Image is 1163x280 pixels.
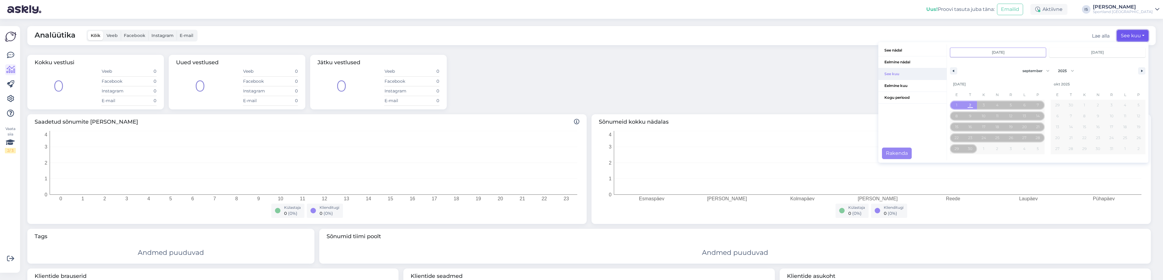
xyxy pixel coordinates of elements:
[129,76,157,86] td: 0
[35,232,307,241] span: Tags
[1064,132,1078,143] button: 21
[270,96,298,105] td: 0
[977,132,991,143] button: 24
[1070,111,1072,122] span: 7
[1083,122,1086,132] span: 15
[1096,143,1100,154] span: 30
[878,92,947,103] span: Kogu periood
[888,211,897,216] span: ( 0 %)
[498,196,503,201] tspan: 20
[702,248,768,258] div: Andmed puuduvad
[151,33,174,38] span: Instagram
[926,6,995,13] div: Proovi tasuta juba täna:
[968,132,972,143] span: 23
[878,80,947,92] button: Eelmine kuu
[1056,122,1059,132] span: 13
[996,111,999,122] span: 11
[991,90,1004,100] span: N
[1091,132,1105,143] button: 23
[322,196,327,201] tspan: 12
[1105,100,1118,111] button: 3
[1031,132,1045,143] button: 28
[1018,100,1031,111] button: 6
[1124,100,1126,111] span: 4
[384,96,412,105] td: E-mail
[858,196,898,202] tspan: [PERSON_NAME]
[45,160,47,165] tspan: 2
[1051,122,1064,132] button: 13
[454,196,459,201] tspan: 18
[1093,9,1153,14] div: Sportland [GEOGRAPHIC_DATA]
[5,31,16,42] img: Askly Logo
[983,100,985,111] span: 3
[1004,132,1018,143] button: 26
[107,33,118,38] span: Veeb
[950,90,964,100] span: E
[964,132,977,143] button: 23
[1004,122,1018,132] button: 19
[954,132,959,143] span: 22
[1036,122,1039,132] span: 21
[1138,100,1140,111] span: 5
[1084,100,1085,111] span: 1
[1018,90,1031,100] span: L
[950,143,964,154] button: 29
[884,205,904,210] div: Klienditugi
[599,118,1144,126] span: Sõnumeid kokku nädalas
[1031,100,1045,111] button: 7
[969,111,971,122] span: 9
[1055,143,1060,154] span: 27
[1010,100,1012,111] span: 5
[101,76,129,86] td: Facebook
[1092,32,1110,40] button: Lae alla
[129,67,157,76] td: 0
[1105,90,1118,100] span: R
[59,196,62,201] tspan: 0
[257,196,260,201] tspan: 9
[125,196,128,201] tspan: 3
[327,232,1144,241] span: Sõnumid tiimi poolt
[384,76,412,86] td: Facebook
[1009,122,1012,132] span: 19
[412,86,439,96] td: 0
[1091,143,1105,154] button: 30
[366,196,371,201] tspan: 14
[1018,132,1031,143] button: 27
[707,196,747,202] tspan: [PERSON_NAME]
[1009,132,1013,143] span: 26
[81,196,84,201] tspan: 1
[317,59,360,66] span: Jätku vestlused
[1036,111,1040,122] span: 14
[336,74,347,98] div: 0
[412,96,439,105] td: 0
[1078,143,1091,154] button: 29
[609,160,612,165] tspan: 2
[1093,5,1153,9] div: [PERSON_NAME]
[235,196,238,201] tspan: 8
[1109,132,1114,143] span: 24
[1123,122,1127,132] span: 18
[964,143,977,154] button: 30
[1137,132,1141,143] span: 26
[1004,100,1018,111] button: 5
[1097,100,1099,111] span: 2
[991,122,1004,132] button: 18
[1069,122,1073,132] span: 14
[1036,132,1040,143] span: 28
[176,59,219,66] span: Uued vestlused
[1022,122,1027,132] span: 20
[950,78,1045,90] div: [DATE]
[1105,122,1118,132] button: 17
[412,76,439,86] td: 0
[410,196,415,201] tspan: 16
[101,96,129,105] td: E-mail
[1132,90,1145,100] span: P
[956,100,957,111] span: 1
[950,48,1046,57] input: Early
[1082,5,1090,14] div: IS
[1078,122,1091,132] button: 15
[964,122,977,132] button: 16
[1056,111,1059,122] span: 6
[1031,122,1045,132] button: 21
